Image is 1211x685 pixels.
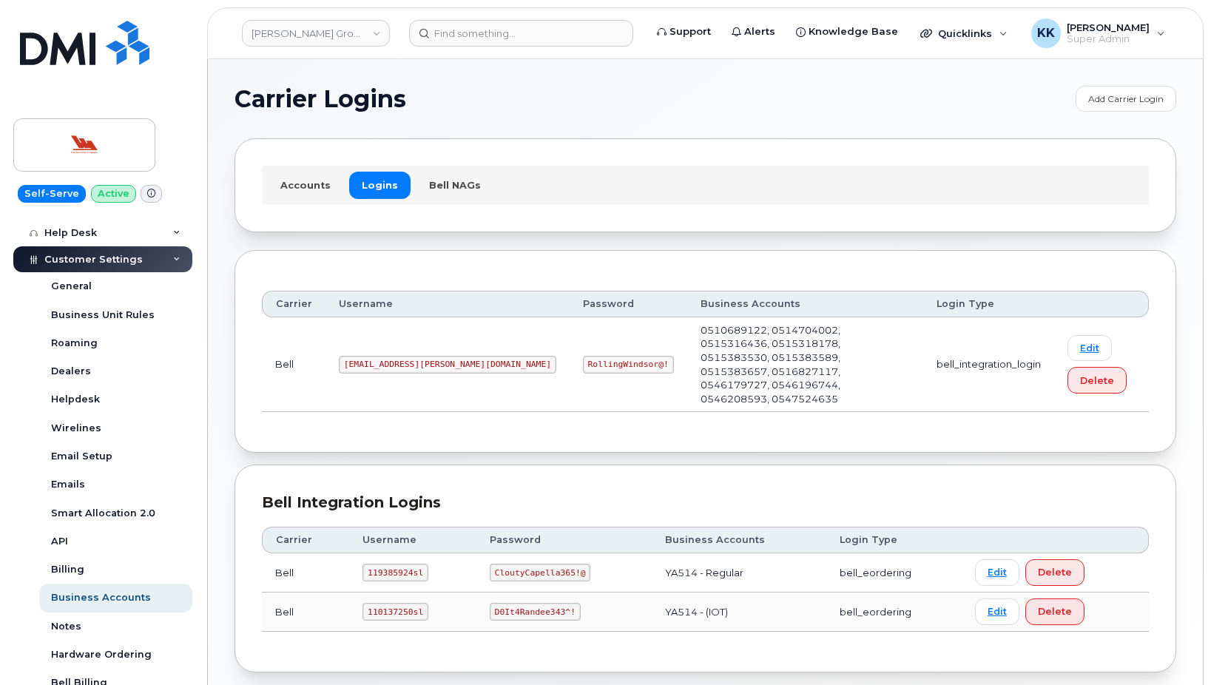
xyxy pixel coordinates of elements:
[235,88,406,110] span: Carrier Logins
[687,291,923,317] th: Business Accounts
[490,564,590,581] code: CloutyCapella365!@
[652,593,826,632] td: YA514 - (IOT)
[570,291,687,317] th: Password
[583,356,674,374] code: RollingWindsor@!
[339,356,556,374] code: [EMAIL_ADDRESS][PERSON_NAME][DOMAIN_NAME]
[262,527,349,553] th: Carrier
[262,317,325,412] td: Bell
[652,553,826,593] td: YA514 - Regular
[1067,367,1127,394] button: Delete
[1025,559,1084,586] button: Delete
[975,598,1019,624] a: Edit
[362,603,428,621] code: 110137250sl
[1038,604,1072,618] span: Delete
[262,492,1149,513] div: Bell Integration Logins
[349,527,476,553] th: Username
[923,317,1054,412] td: bell_integration_login
[1025,598,1084,625] button: Delete
[262,291,325,317] th: Carrier
[349,172,411,198] a: Logins
[826,527,962,553] th: Login Type
[1067,335,1112,361] a: Edit
[416,172,493,198] a: Bell NAGs
[476,527,652,553] th: Password
[362,564,428,581] code: 119385924sl
[325,291,570,317] th: Username
[1080,374,1114,388] span: Delete
[1038,565,1072,579] span: Delete
[923,291,1054,317] th: Login Type
[490,603,581,621] code: D0It4Randee343^!
[687,317,923,412] td: 0510689122, 0514704002, 0515316436, 0515318178, 0515383530, 0515383589, 0515383657, 0516827117, 0...
[268,172,343,198] a: Accounts
[826,553,962,593] td: bell_eordering
[1076,86,1176,112] a: Add Carrier Login
[262,593,349,632] td: Bell
[826,593,962,632] td: bell_eordering
[262,553,349,593] td: Bell
[975,559,1019,585] a: Edit
[652,527,826,553] th: Business Accounts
